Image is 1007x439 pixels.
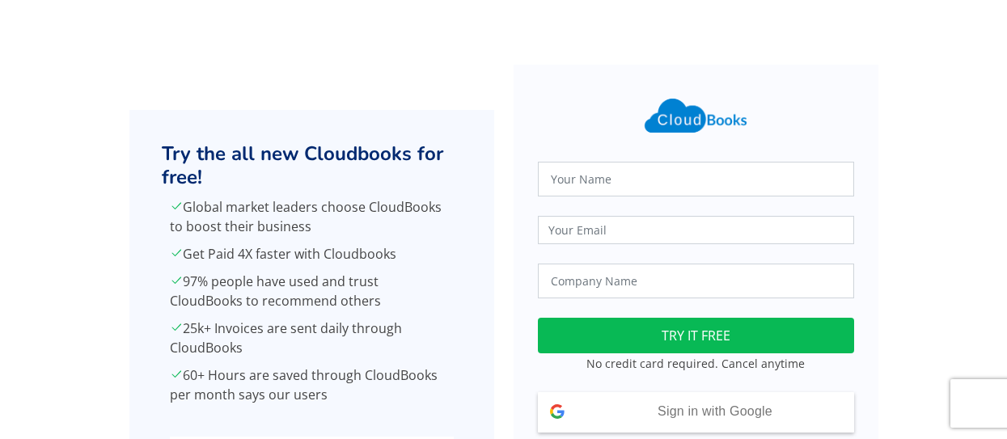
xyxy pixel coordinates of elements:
p: Global market leaders choose CloudBooks to boost their business [170,197,454,236]
input: Your Name [538,162,854,196]
button: TRY IT FREE [538,318,854,353]
h2: Try the all new Cloudbooks for free! [162,142,462,189]
p: 60+ Hours are saved through CloudBooks per month says our users [170,365,454,404]
span: Sign in with Google [658,404,772,418]
p: Get Paid 4X faster with Cloudbooks [170,244,454,264]
small: No credit card required. Cancel anytime [586,356,805,371]
input: Your Email [538,216,854,244]
input: Company Name [538,264,854,298]
p: 25k+ Invoices are sent daily through CloudBooks [170,319,454,357]
img: Cloudbooks Logo [635,89,756,142]
p: 97% people have used and trust CloudBooks to recommend others [170,272,454,310]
